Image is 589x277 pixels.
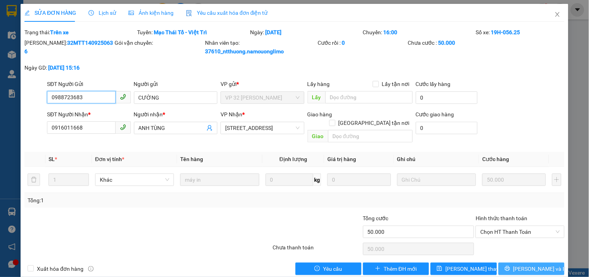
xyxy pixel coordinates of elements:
[48,65,80,71] b: [DATE] 15:16
[328,130,413,142] input: Dọc đường
[205,48,284,54] b: 37610_ntthuong.namcuonglimo
[438,40,455,46] b: 50.000
[24,28,137,37] div: Trạng thái:
[431,263,497,275] button: save[PERSON_NAME] thay đổi
[249,28,362,37] div: Ngày:
[313,174,321,186] span: kg
[89,10,94,16] span: clock-circle
[318,39,407,47] div: Cước rồi :
[505,266,510,272] span: printer
[73,42,325,52] li: Hotline: 1900400028
[28,196,228,205] div: Tổng: 1
[129,10,174,16] span: Ảnh kiện hàng
[49,156,55,162] span: SL
[475,28,565,37] div: Số xe:
[547,4,568,26] button: Close
[73,33,325,42] li: Số nhà [STREET_ADDRESS][PERSON_NAME]
[335,119,413,127] span: [GEOGRAPHIC_DATA] tận nơi
[384,29,398,35] b: 16:00
[416,111,454,117] label: Cước giao hàng
[134,80,217,88] div: Người gửi
[375,266,381,272] span: plus
[186,10,192,16] img: icon
[499,263,565,275] button: printer[PERSON_NAME] và In
[221,80,304,88] div: VP gửi
[225,92,299,103] span: VP 32 Mạc Thái Tổ
[327,156,356,162] span: Giá trị hàng
[482,174,546,186] input: 0
[480,226,559,238] span: Chọn HT Thanh Toán
[476,215,527,221] label: Hình thức thanh toán
[134,110,217,119] div: Người nhận
[554,11,561,18] span: close
[129,10,134,16] span: picture
[323,265,342,273] span: Yêu cầu
[308,81,330,87] span: Lấy hàng
[24,10,76,16] span: SỬA ĐƠN HÀNG
[95,156,124,162] span: Đơn vị tính
[34,265,87,273] span: Xuất hóa đơn hàng
[408,39,497,47] div: Chưa cước :
[24,63,113,72] div: Ngày GD:
[180,156,203,162] span: Tên hàng
[120,94,126,100] span: phone
[94,9,303,30] b: Công ty TNHH Trọng Hiếu Phú Thọ - Nam Cường Limousine
[24,39,113,56] div: [PERSON_NAME]:
[379,80,413,88] span: Lấy tận nơi
[221,111,242,117] span: VP Nhận
[416,122,478,134] input: Cước giao hàng
[186,10,268,16] span: Yêu cầu xuất hóa đơn điện tử
[207,125,213,131] span: user-add
[362,28,475,37] div: Chuyến:
[325,91,413,103] input: Dọc đường
[491,29,520,35] b: 19H-056.25
[295,263,361,275] button: exclamation-circleYêu cầu
[416,81,451,87] label: Cước lấy hàng
[445,265,507,273] span: [PERSON_NAME] thay đổi
[280,156,307,162] span: Định lượng
[308,91,325,103] span: Lấy
[180,174,259,186] input: VD: Bàn, Ghế
[308,111,332,117] span: Giao hàng
[28,174,40,186] button: delete
[47,80,130,88] div: SĐT Người Gửi
[137,28,250,37] div: Tuyến:
[265,29,281,35] b: [DATE]
[225,122,299,134] span: 142 Hai Bà Trưng
[342,40,345,46] b: 0
[314,266,320,272] span: exclamation-circle
[482,156,509,162] span: Cước hàng
[24,40,113,54] b: 32MTT1409250636
[89,10,116,16] span: Lịch sử
[120,124,126,130] span: phone
[513,265,568,273] span: [PERSON_NAME] và In
[100,174,169,186] span: Khác
[363,263,429,275] button: plusThêm ĐH mới
[47,110,130,119] div: SĐT Người Nhận
[272,243,362,257] div: Chưa thanh toán
[416,91,478,104] input: Cước lấy hàng
[552,174,561,186] button: plus
[308,130,328,142] span: Giao
[437,266,442,272] span: save
[394,152,479,167] th: Ghi chú
[205,39,316,56] div: Nhân viên tạo:
[154,29,207,35] b: Mạc Thái Tổ - Việt Trì
[115,39,203,47] div: Gói vận chuyển:
[88,266,94,272] span: info-circle
[50,29,69,35] b: Trên xe
[24,10,30,16] span: edit
[397,174,476,186] input: Ghi Chú
[384,265,417,273] span: Thêm ĐH mới
[363,215,389,221] span: Tổng cước
[327,174,391,186] input: 0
